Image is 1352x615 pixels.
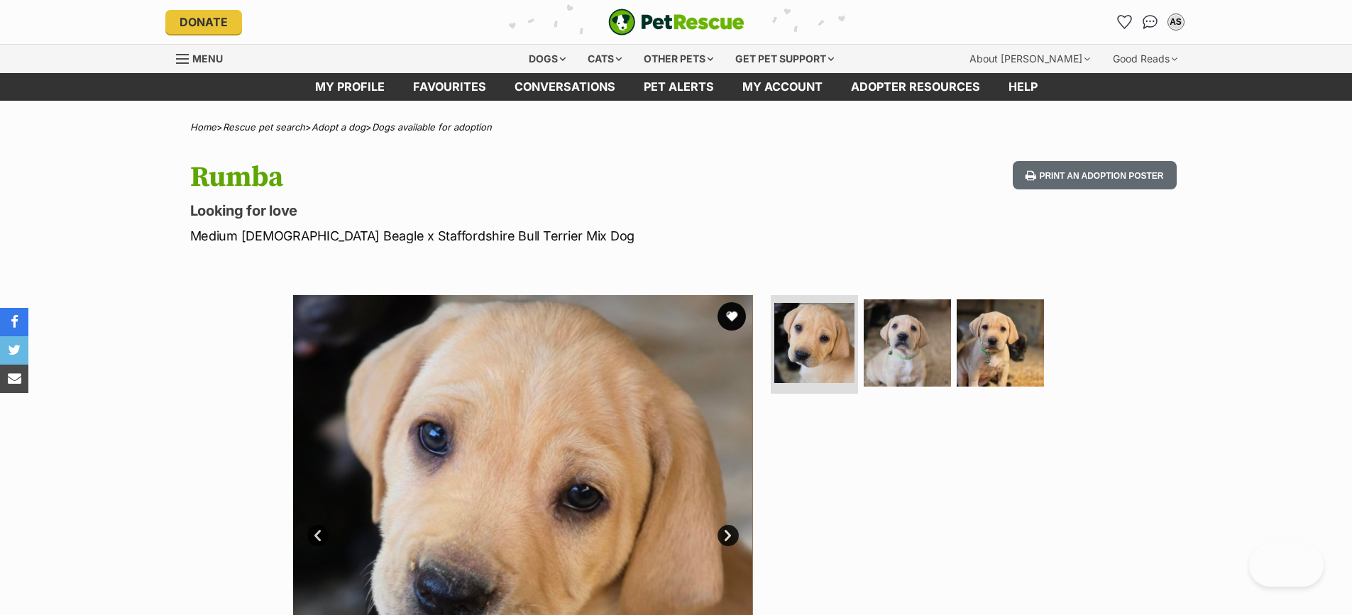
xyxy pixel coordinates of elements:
img: logo-e224e6f780fb5917bec1dbf3a21bbac754714ae5b6737aabdf751b685950b380.svg [608,9,744,35]
div: > > > [155,122,1198,133]
a: Rescue pet search [223,121,305,133]
a: conversations [500,73,630,101]
div: AS [1169,15,1183,29]
div: Good Reads [1103,45,1187,73]
img: Photo of Rumba [774,303,854,383]
a: Dogs available for adoption [372,121,492,133]
div: Dogs [519,45,576,73]
button: favourite [718,302,746,331]
a: Help [994,73,1052,101]
span: Menu [192,52,223,65]
a: Favourites [399,73,500,101]
p: Medium [DEMOGRAPHIC_DATA] Beagle x Staffordshire Bull Terrier Mix Dog [190,226,791,245]
a: Donate [165,10,242,34]
a: My profile [301,73,399,101]
button: My account [1165,11,1187,33]
a: Conversations [1139,11,1162,33]
div: Other pets [634,45,723,73]
div: About [PERSON_NAME] [960,45,1100,73]
img: Photo of Rumba [957,299,1044,387]
a: Prev [307,525,329,546]
iframe: Help Scout Beacon - Open [1249,544,1324,587]
img: Photo of Rumba [864,299,951,387]
img: chat-41dd97257d64d25036548639549fe6c8038ab92f7586957e7f3b1b290dea8141.svg [1143,15,1158,29]
a: Pet alerts [630,73,728,101]
ul: Account quick links [1114,11,1187,33]
div: Get pet support [725,45,844,73]
a: My account [728,73,837,101]
a: Next [718,525,739,546]
a: Menu [176,45,233,70]
a: Adopter resources [837,73,994,101]
a: Adopt a dog [312,121,366,133]
p: Looking for love [190,201,791,221]
h1: Rumba [190,161,791,194]
button: Print an adoption poster [1013,161,1176,190]
a: PetRescue [608,9,744,35]
a: Favourites [1114,11,1136,33]
div: Cats [578,45,632,73]
a: Home [190,121,216,133]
